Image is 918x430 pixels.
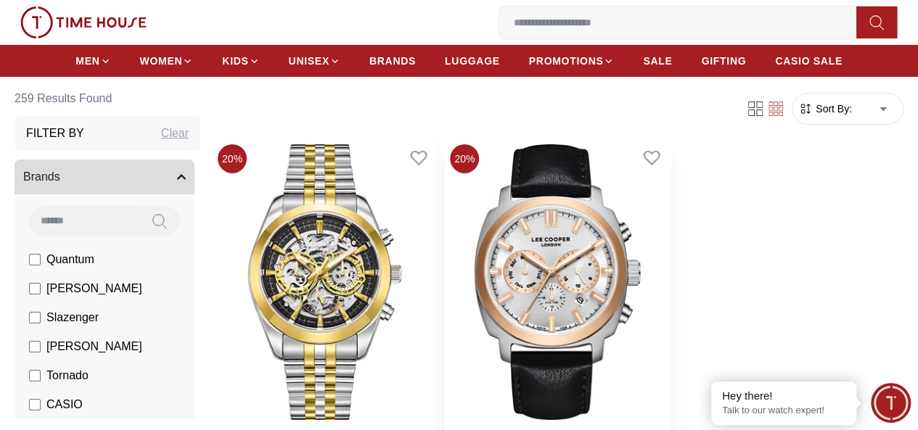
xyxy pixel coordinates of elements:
a: PROMOTIONS [529,48,615,74]
input: [PERSON_NAME] [29,341,41,352]
span: Quantum [46,251,94,268]
a: BRANDS [369,48,416,74]
span: CASIO SALE [775,54,843,68]
span: GIFTING [701,54,746,68]
p: Talk to our watch expert! [722,405,845,417]
img: Lee Cooper Men's Multi Function Silver Dial Watch - LC08172.531 [444,138,670,426]
span: LUGGAGE [445,54,500,68]
a: GIFTING [701,48,746,74]
input: Slazenger [29,312,41,323]
span: WOMEN [140,54,183,68]
span: [PERSON_NAME] [46,280,142,297]
span: CASIO [46,396,83,413]
div: AED 765.00 [801,79,864,96]
a: KIDS [222,48,259,74]
span: UNISEX [289,54,329,68]
button: Sort By: [798,102,852,116]
h3: Filter By [26,125,84,142]
h4: AED 612.00 [716,78,795,98]
span: Tornado [46,367,89,384]
span: SALE [643,54,672,68]
img: Lee Cooper Men's Automatic Black Dial Watch - LC08176.250 [212,138,438,426]
div: Chat Widget [871,383,911,423]
a: UNISEX [289,48,340,74]
span: BRANDS [369,54,416,68]
h4: AED 612.00 [483,78,562,98]
input: Tornado [29,370,41,381]
a: LUGGAGE [445,48,500,74]
a: WOMEN [140,48,194,74]
span: MEN [75,54,99,68]
h4: AED 612.00 [251,78,330,98]
span: PROMOTIONS [529,54,604,68]
div: Clear [161,125,189,142]
input: [PERSON_NAME] [29,283,41,294]
span: Brands [23,168,60,186]
span: 20 % [450,144,479,173]
span: [PERSON_NAME] [46,338,142,355]
div: AED 765.00 [568,79,631,96]
input: CASIO [29,399,41,410]
a: CASIO SALE [775,48,843,74]
div: AED 765.00 [336,79,398,96]
h6: 259 Results Found [15,81,200,116]
span: Sort By: [813,102,852,116]
a: MEN [75,48,110,74]
input: Quantum [29,254,41,265]
span: 20 % [218,144,247,173]
span: Slazenger [46,309,99,326]
a: SALE [643,48,672,74]
button: Brands [15,160,194,194]
img: ... [20,7,147,38]
span: KIDS [222,54,248,68]
div: Hey there! [722,389,845,403]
